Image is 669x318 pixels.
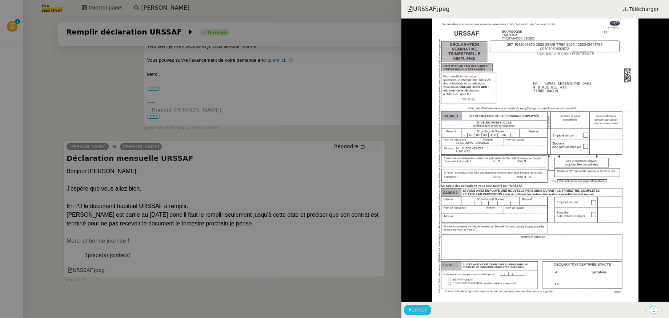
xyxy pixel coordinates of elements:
button: Page précédente [642,306,650,314]
button: Fermer [404,305,431,315]
li: 1 [650,306,658,314]
span: Télécharger [629,4,659,14]
span: Fermer [409,306,426,314]
button: Page suivante [658,306,666,314]
span: URSSAF.jpeg [407,5,450,13]
a: Télécharger [618,4,663,14]
a: 1 [650,306,658,314]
